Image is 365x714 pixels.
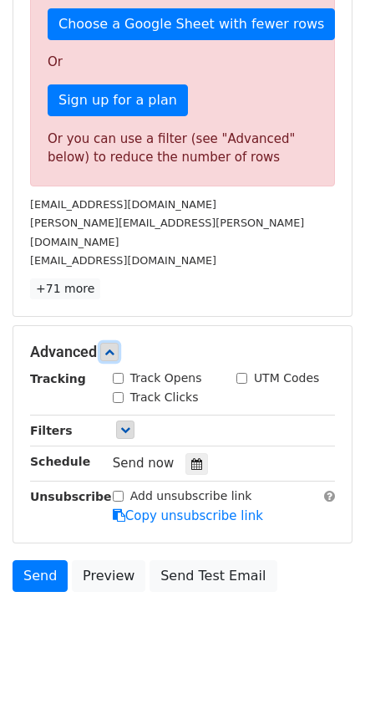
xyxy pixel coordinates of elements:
strong: Filters [30,424,73,437]
a: Copy unsubscribe link [113,508,263,523]
small: [EMAIL_ADDRESS][DOMAIN_NAME] [30,198,216,211]
a: Send [13,560,68,592]
label: Track Clicks [130,389,199,406]
a: Preview [72,560,145,592]
p: Or [48,54,317,71]
label: UTM Codes [254,370,319,387]
span: Send now [113,456,175,471]
div: Or you can use a filter (see "Advanced" below) to reduce the number of rows [48,130,317,167]
div: Widget razgovora [281,634,365,714]
a: Sign up for a plan [48,84,188,116]
a: Send Test Email [150,560,276,592]
small: [PERSON_NAME][EMAIL_ADDRESS][PERSON_NAME][DOMAIN_NAME] [30,217,304,248]
strong: Tracking [30,372,86,385]
label: Add unsubscribe link [130,487,252,505]
a: +71 more [30,278,100,299]
small: [EMAIL_ADDRESS][DOMAIN_NAME] [30,254,216,267]
iframe: Chat Widget [281,634,365,714]
label: Track Opens [130,370,202,387]
strong: Unsubscribe [30,490,112,503]
a: Choose a Google Sheet with fewer rows [48,8,335,40]
strong: Schedule [30,455,90,468]
h5: Advanced [30,343,335,361]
